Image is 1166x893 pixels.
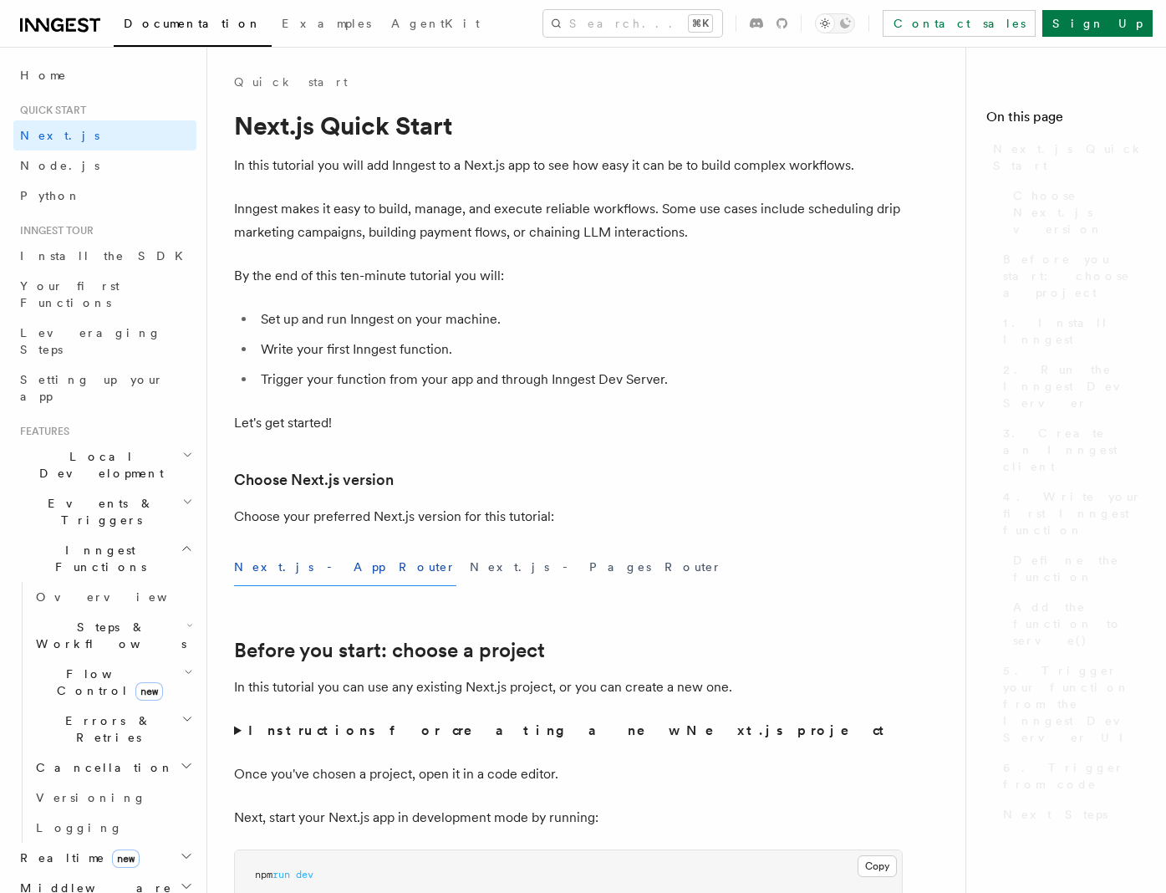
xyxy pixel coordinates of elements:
[13,850,140,866] span: Realtime
[234,468,394,492] a: Choose Next.js version
[29,706,196,753] button: Errors & Retries
[29,753,196,783] button: Cancellation
[296,869,313,880] span: dev
[13,843,196,873] button: Realtimenew
[815,13,855,33] button: Toggle dark mode
[13,582,196,843] div: Inngest Functions
[20,326,161,356] span: Leveraging Steps
[234,264,903,288] p: By the end of this ten-minute tutorial you will:
[13,448,182,482] span: Local Development
[36,791,146,804] span: Versioning
[234,110,903,140] h1: Next.js Quick Start
[255,869,272,880] span: npm
[29,813,196,843] a: Logging
[13,441,196,488] button: Local Development
[272,869,290,880] span: run
[114,5,272,47] a: Documentation
[13,60,196,90] a: Home
[689,15,712,32] kbd: ⌘K
[986,134,1146,181] a: Next.js Quick Start
[1003,251,1146,301] span: Before you start: choose a project
[996,418,1146,482] a: 3. Create an Inngest client
[986,107,1146,134] h4: On this page
[13,495,182,528] span: Events & Triggers
[234,197,903,244] p: Inngest makes it easy to build, manage, and execute reliable workflows. Some use cases include sc...
[29,582,196,612] a: Overview
[13,120,196,151] a: Next.js
[1003,488,1146,538] span: 4. Write your first Inngest function
[1003,759,1146,793] span: 6. Trigger from code
[234,74,348,90] a: Quick start
[20,67,67,84] span: Home
[13,365,196,411] a: Setting up your app
[29,659,196,706] button: Flow Controlnew
[1003,361,1146,411] span: 2. Run the Inngest Dev Server
[993,140,1146,174] span: Next.js Quick Start
[13,542,181,575] span: Inngest Functions
[996,753,1146,799] a: 6. Trigger from code
[234,719,903,742] summary: Instructions for creating a new Next.js project
[13,241,196,271] a: Install the SDK
[29,619,186,652] span: Steps & Workflows
[1006,181,1146,244] a: Choose Next.js version
[543,10,722,37] button: Search...⌘K
[470,549,722,586] button: Next.js - Pages Router
[996,355,1146,418] a: 2. Run the Inngest Dev Server
[13,535,196,582] button: Inngest Functions
[29,783,196,813] a: Versioning
[20,189,81,202] span: Python
[391,17,480,30] span: AgentKit
[234,676,903,699] p: In this tutorial you can use any existing Next.js project, or you can create a new one.
[282,17,371,30] span: Examples
[234,763,903,786] p: Once you've chosen a project, open it in a code editor.
[381,5,490,45] a: AgentKit
[1006,545,1146,592] a: Define the function
[234,549,456,586] button: Next.js - App Router
[112,850,140,868] span: new
[1013,599,1146,649] span: Add the function to serve()
[13,488,196,535] button: Events & Triggers
[248,722,891,738] strong: Instructions for creating a new Next.js project
[13,181,196,211] a: Python
[29,712,181,746] span: Errors & Retries
[996,244,1146,308] a: Before you start: choose a project
[234,639,545,662] a: Before you start: choose a project
[29,612,196,659] button: Steps & Workflows
[883,10,1036,37] a: Contact sales
[13,151,196,181] a: Node.js
[234,505,903,528] p: Choose your preferred Next.js version for this tutorial:
[1003,662,1146,746] span: 5. Trigger your function from the Inngest Dev Server UI
[36,821,123,834] span: Logging
[13,425,69,438] span: Features
[29,666,184,699] span: Flow Control
[20,249,193,263] span: Install the SDK
[996,799,1146,829] a: Next Steps
[1013,187,1146,237] span: Choose Next.js version
[29,759,174,776] span: Cancellation
[1003,425,1146,475] span: 3. Create an Inngest client
[13,271,196,318] a: Your first Functions
[20,159,99,172] span: Node.js
[256,338,903,361] li: Write your first Inngest function.
[996,308,1146,355] a: 1. Install Inngest
[13,104,86,117] span: Quick start
[996,656,1146,753] a: 5. Trigger your function from the Inngest Dev Server UI
[858,855,897,877] button: Copy
[124,17,262,30] span: Documentation
[996,482,1146,545] a: 4. Write your first Inngest function
[20,373,164,403] span: Setting up your app
[20,129,99,142] span: Next.js
[1003,314,1146,348] span: 1. Install Inngest
[234,806,903,829] p: Next, start your Next.js app in development mode by running:
[135,682,163,701] span: new
[1006,592,1146,656] a: Add the function to serve()
[1042,10,1153,37] a: Sign Up
[234,411,903,435] p: Let's get started!
[20,279,120,309] span: Your first Functions
[256,308,903,331] li: Set up and run Inngest on your machine.
[1003,806,1107,823] span: Next Steps
[272,5,381,45] a: Examples
[13,318,196,365] a: Leveraging Steps
[256,368,903,391] li: Trigger your function from your app and through Inngest Dev Server.
[1013,552,1146,585] span: Define the function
